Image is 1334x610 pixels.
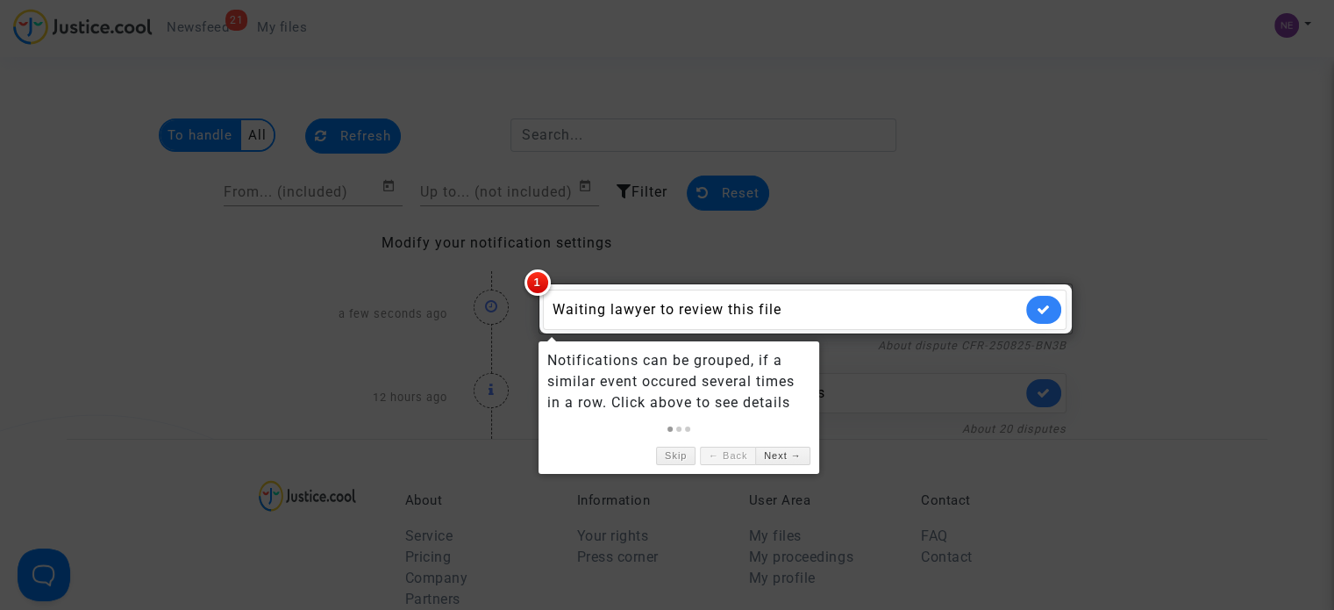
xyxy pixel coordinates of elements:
a: ← Back [700,447,755,465]
a: Skip [656,447,696,465]
a: Next → [755,447,810,465]
div: Waiting lawyer to review this file [553,299,1022,320]
span: 1 [524,269,551,296]
div: Notifications can be grouped, if a similar event occured several times in a row. Click above to s... [547,350,810,413]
